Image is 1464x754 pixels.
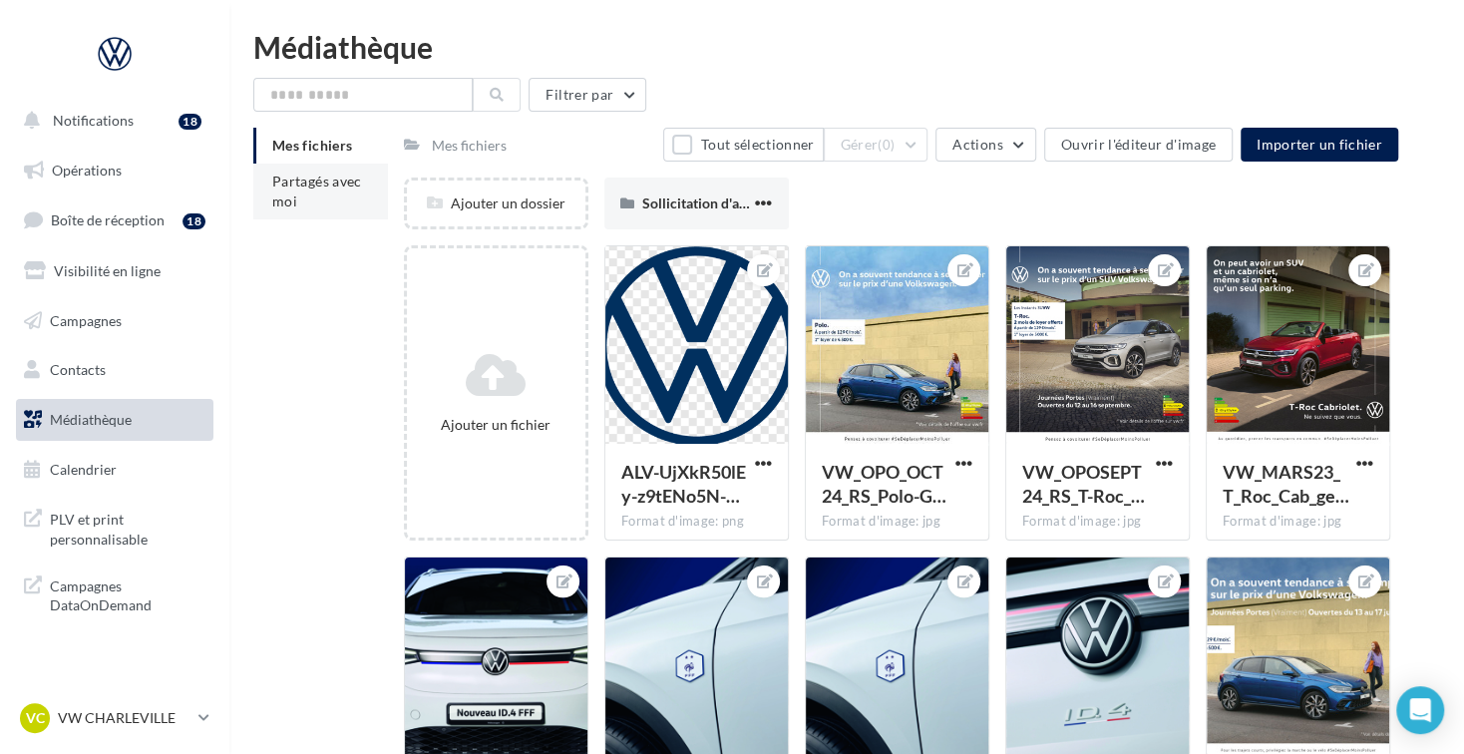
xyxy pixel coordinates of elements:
span: Médiathèque [50,411,132,428]
span: Boîte de réception [51,211,165,228]
div: Médiathèque [253,32,1440,62]
a: Campagnes DataOnDemand [12,565,217,623]
a: Boîte de réception18 [12,198,217,241]
a: Médiathèque [12,399,217,441]
button: Gérer(0) [824,128,928,162]
div: Format d'image: jpg [1223,513,1373,531]
a: Opérations [12,150,217,191]
div: Ajouter un fichier [415,415,577,435]
span: Contacts [50,361,106,378]
span: Actions [952,136,1002,153]
span: PLV et print personnalisable [50,506,205,549]
div: Format d'image: png [621,513,772,531]
span: VW_MARS23_T_Roc_Cab_generik_carre [1223,461,1349,507]
p: VW CHARLEVILLE [58,708,190,728]
span: Visibilité en ligne [54,262,161,279]
span: ALV-UjXkR50lEy-z9tENo5N-poBibF_vTY-Bh2cLCReF6d7-CkHw0359 [621,461,746,507]
span: VW_OPOSEPT24_RS_T-Roc_CARRE_PO [1022,461,1145,507]
a: Contacts [12,349,217,391]
span: Mes fichiers [272,137,352,154]
button: Notifications 18 [12,100,209,142]
div: 18 [179,114,201,130]
span: (0) [878,137,895,153]
button: Tout sélectionner [663,128,823,162]
span: Importer un fichier [1257,136,1382,153]
span: Calendrier [50,461,117,478]
a: Campagnes [12,300,217,342]
div: Format d'image: jpg [1022,513,1173,531]
a: Visibilité en ligne [12,250,217,292]
button: Actions [935,128,1035,162]
a: PLV et print personnalisable [12,498,217,557]
span: Campagnes [50,311,122,328]
a: Calendrier [12,449,217,491]
span: Partagés avec moi [272,173,362,209]
span: VC [26,708,45,728]
a: VC VW CHARLEVILLE [16,699,213,737]
span: Sollicitation d'avis [642,194,756,211]
span: Campagnes DataOnDemand [50,572,205,615]
div: Format d'image: jpg [822,513,972,531]
div: Mes fichiers [432,136,507,156]
span: VW_OPO_OCT24_RS_Polo-GMB [822,461,946,507]
button: Filtrer par [529,78,646,112]
div: Ajouter un dossier [407,193,585,213]
span: Opérations [52,162,122,179]
span: Notifications [53,112,134,129]
div: 18 [183,213,205,229]
button: Ouvrir l'éditeur d'image [1044,128,1233,162]
div: Open Intercom Messenger [1396,686,1444,734]
button: Importer un fichier [1241,128,1398,162]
